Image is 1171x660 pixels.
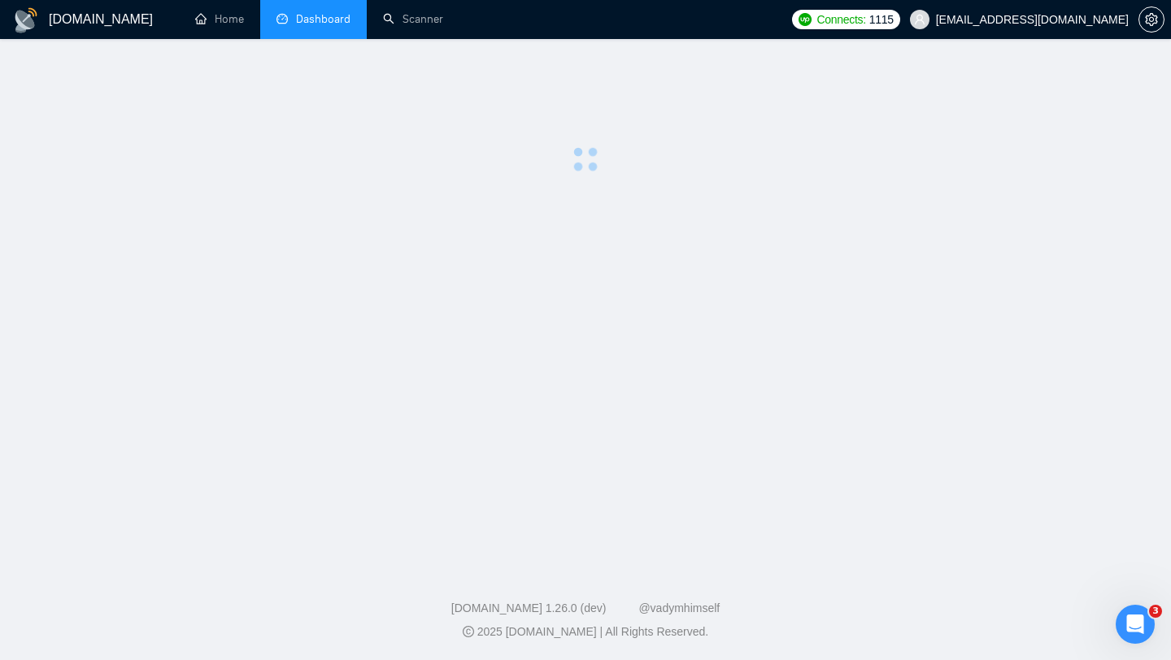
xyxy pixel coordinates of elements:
[869,11,894,28] span: 1115
[914,14,925,25] span: user
[296,12,350,26] span: Dashboard
[13,623,1158,640] div: 2025 [DOMAIN_NAME] | All Rights Reserved.
[638,601,720,614] a: @vadymhimself
[463,626,474,637] span: copyright
[799,13,812,26] img: upwork-logo.png
[276,13,288,24] span: dashboard
[816,11,865,28] span: Connects:
[1138,7,1164,33] button: setting
[1149,605,1162,618] span: 3
[13,7,39,33] img: logo
[451,601,607,614] a: [DOMAIN_NAME] 1.26.0 (dev)
[383,12,443,26] a: searchScanner
[1138,13,1164,26] a: setting
[1116,605,1155,644] iframe: Intercom live chat
[195,12,244,26] a: homeHome
[1139,13,1164,26] span: setting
